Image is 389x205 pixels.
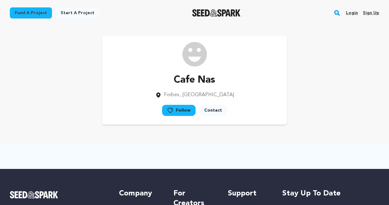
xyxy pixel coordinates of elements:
[182,42,207,67] img: /img/default-images/user/medium/user.png image
[56,7,99,18] a: Start a project
[192,9,240,17] a: Seed&Spark Homepage
[10,191,58,199] img: Seed&Spark Logo
[199,105,227,116] a: Contact
[10,7,52,18] a: Fund a project
[162,105,196,116] a: Follow
[10,191,107,199] a: Seed&Spark Homepage
[180,92,234,97] span: , [GEOGRAPHIC_DATA]
[346,8,358,18] a: Login
[282,189,379,199] h5: Stay up to date
[228,189,270,199] h5: Support
[155,73,234,88] p: Cafe Nas
[363,8,379,18] a: Sign up
[164,92,179,97] span: Forbes
[192,9,240,17] img: Seed&Spark Logo Dark Mode
[119,189,161,199] h5: Company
